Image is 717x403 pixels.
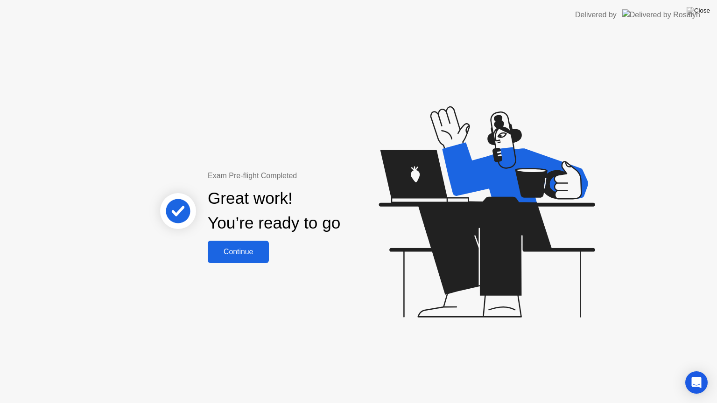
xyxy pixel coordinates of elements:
[208,241,269,263] button: Continue
[687,7,710,14] img: Close
[208,186,340,236] div: Great work! You’re ready to go
[575,9,617,21] div: Delivered by
[211,248,266,256] div: Continue
[685,371,708,394] div: Open Intercom Messenger
[208,170,401,181] div: Exam Pre-flight Completed
[622,9,700,20] img: Delivered by Rosalyn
